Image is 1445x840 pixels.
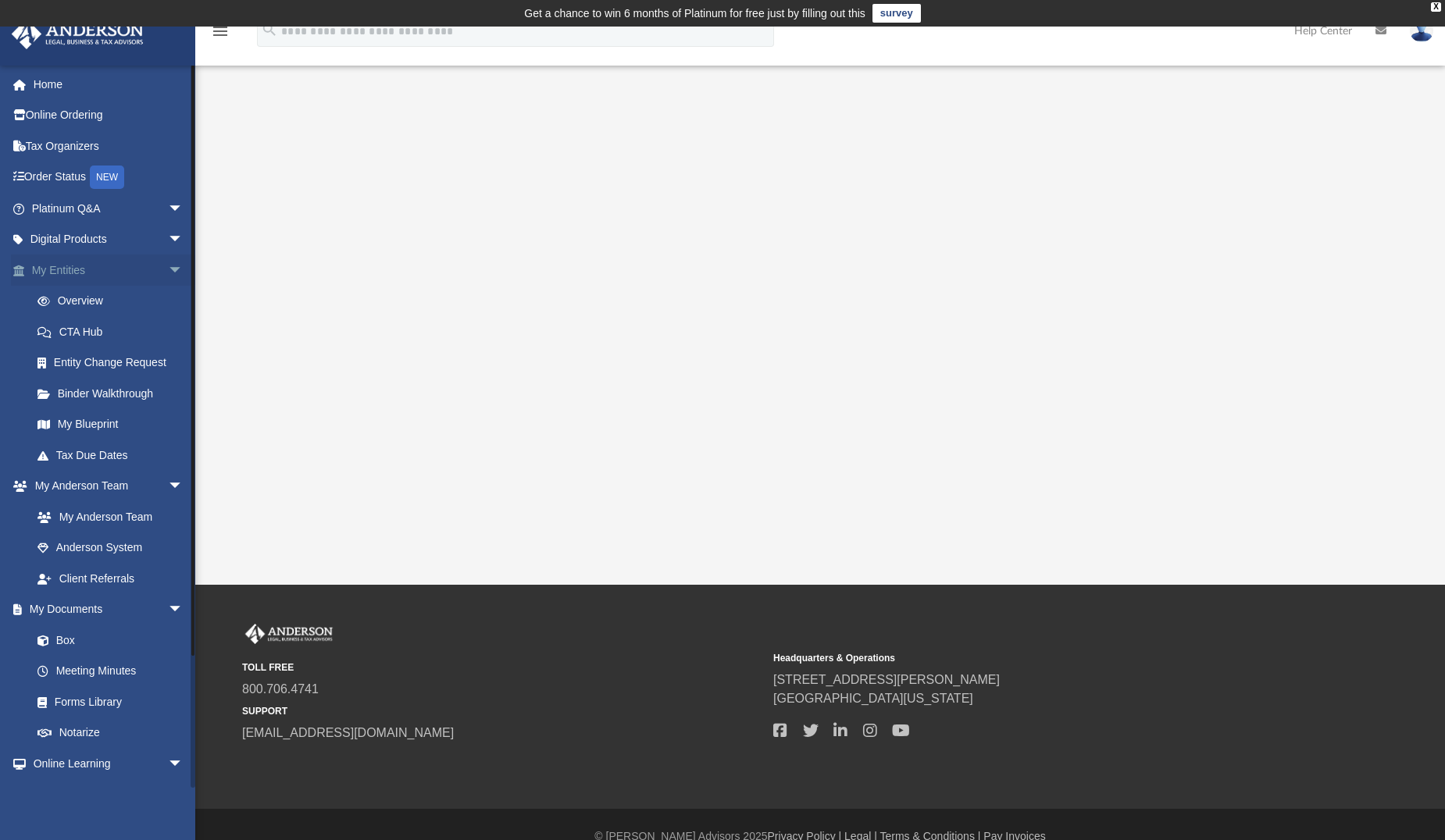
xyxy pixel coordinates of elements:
a: Courses [22,779,199,810]
a: Forms Library [22,686,191,717]
small: Headquarters & Operations [773,651,1293,665]
a: Binder Walkthrough [22,378,207,409]
a: My Anderson Team [22,501,191,532]
a: [STREET_ADDRESS][PERSON_NAME] [773,673,1000,686]
img: Anderson Advisors Platinum Portal [242,624,336,644]
a: Client Referrals [22,563,199,594]
span: arrow_drop_down [168,254,199,287]
a: Overview [22,286,207,317]
a: Tax Due Dates [22,440,207,471]
span: arrow_drop_down [168,224,199,256]
div: close [1431,2,1441,12]
span: arrow_drop_down [168,471,199,503]
a: Home [11,69,207,100]
a: Anderson System [22,532,199,564]
a: Online Learningarrow_drop_down [11,748,199,779]
a: [EMAIL_ADDRESS][DOMAIN_NAME] [242,726,454,739]
a: Entity Change Request [22,347,207,379]
a: My Anderson Teamarrow_drop_down [11,471,199,502]
a: Box [22,625,191,656]
img: Anderson Advisors Platinum Portal [7,19,148,49]
div: NEW [90,166,124,189]
span: arrow_drop_down [168,193,199,225]
small: SUPPORT [242,704,762,718]
a: Online Ordering [11,100,207,131]
a: My Blueprint [22,409,199,440]
a: menu [211,30,230,41]
img: User Pic [1410,20,1433,42]
a: My Entitiesarrow_drop_down [11,254,207,286]
a: 800.706.4741 [242,682,319,696]
a: CTA Hub [22,316,207,347]
a: Meeting Minutes [22,656,199,687]
a: [GEOGRAPHIC_DATA][US_STATE] [773,692,973,705]
a: Order StatusNEW [11,162,207,194]
i: menu [211,22,230,41]
a: Notarize [22,717,199,749]
span: arrow_drop_down [168,748,199,780]
a: survey [872,4,921,23]
a: Tax Organizers [11,130,207,162]
i: search [261,21,278,38]
span: arrow_drop_down [168,594,199,626]
a: Digital Productsarrow_drop_down [11,224,207,255]
div: Get a chance to win 6 months of Platinum for free just by filling out this [524,4,865,23]
a: Platinum Q&Aarrow_drop_down [11,193,207,224]
small: TOLL FREE [242,660,762,674]
a: My Documentsarrow_drop_down [11,594,199,625]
